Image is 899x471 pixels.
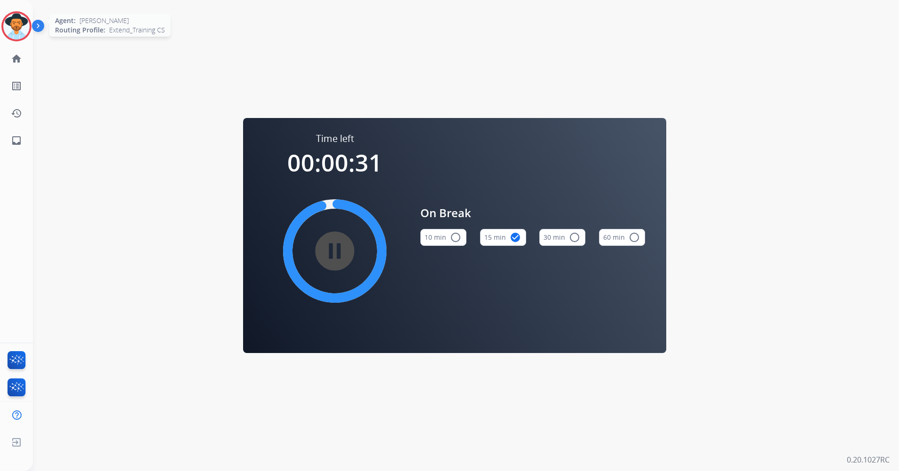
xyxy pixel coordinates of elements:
span: Routing Profile: [55,25,105,35]
mat-icon: inbox [11,135,22,146]
mat-icon: radio_button_unchecked [629,232,640,243]
span: Time left [316,132,354,145]
button: 60 min [599,229,645,246]
span: On Break [420,204,645,221]
mat-icon: home [11,53,22,64]
mat-icon: check_circle [510,232,521,243]
mat-icon: radio_button_unchecked [450,232,461,243]
span: Agent: [55,16,76,25]
mat-icon: history [11,108,22,119]
mat-icon: list_alt [11,80,22,92]
button: 15 min [480,229,526,246]
span: [PERSON_NAME] [79,16,129,25]
button: 30 min [539,229,585,246]
mat-icon: pause_circle_filled [329,245,340,257]
img: avatar [3,13,30,39]
span: Extend_Training CS [109,25,165,35]
mat-icon: radio_button_unchecked [569,232,580,243]
p: 0.20.1027RC [847,454,890,465]
span: 00:00:31 [287,147,382,179]
button: 10 min [420,229,466,246]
